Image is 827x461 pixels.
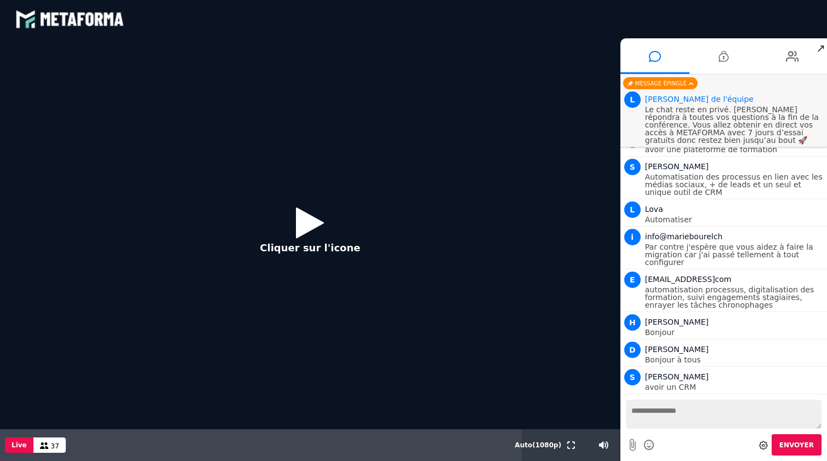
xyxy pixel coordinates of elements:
span: [PERSON_NAME] [645,162,709,171]
span: i [624,229,641,245]
button: Envoyer [772,434,822,456]
span: 37 [51,442,59,450]
span: Auto ( 1080 p) [515,441,561,449]
p: Le chat reste en privé. [PERSON_NAME] répondra à toutes vos questions à la fin de la conférence. ... [645,106,824,144]
span: info@mariebourelch [645,232,723,241]
p: Automatiser [645,216,824,223]
p: automatisation processus, digitalisation des formation, suivi engagements stagiaires, enrayer les... [645,286,824,309]
span: S [624,159,641,175]
span: L [624,91,641,108]
button: Auto(1080p) [512,429,563,461]
span: Envoyer [779,441,814,449]
span: [PERSON_NAME] [645,345,709,354]
button: Cliquer sur l'icone [249,199,371,269]
div: Message épinglé [623,77,698,89]
span: [PERSON_NAME] [645,372,709,381]
span: L [624,201,641,218]
span: D [624,342,641,358]
p: Bonjour à tous [645,356,824,364]
p: avoir une plateforme de formation [645,146,824,153]
p: Par contre j'espère que vous aidez à faire la migration car j'ai passé tellement à tout configurer [645,243,824,266]
span: E [624,272,641,288]
span: Lova [645,205,663,214]
button: Live [5,437,33,453]
span: Animateur [645,95,754,103]
span: [EMAIL_ADDRESS]com [645,275,732,284]
p: Automatisation des processus en lien avec les médias sociaux, + de leads et un seul et unique out... [645,173,824,196]
span: [PERSON_NAME] [645,318,709,326]
span: ↗ [814,38,827,58]
span: H [624,314,641,331]
span: S [624,369,641,385]
p: Cliquer sur l'icone [260,240,360,255]
p: avoir un CRM [645,383,824,391]
p: Bonjour [645,329,824,336]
